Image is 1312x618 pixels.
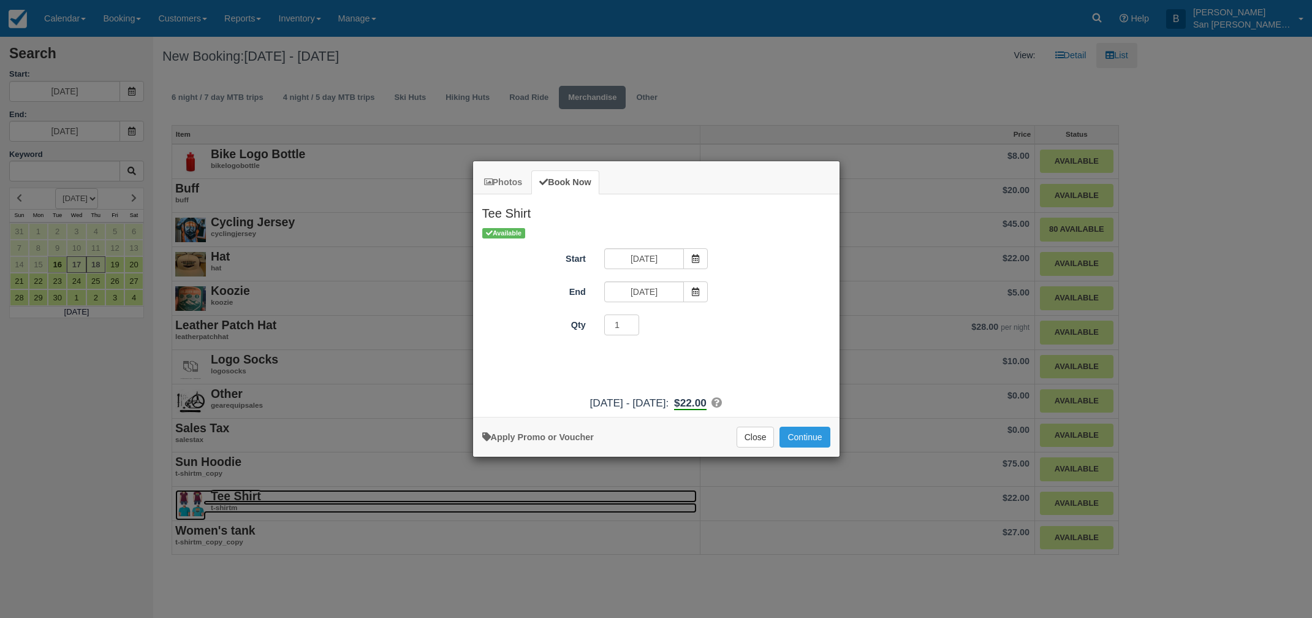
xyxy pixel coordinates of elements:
[737,427,775,448] button: Close
[473,194,840,411] div: Item Modal
[482,228,526,238] span: Available
[473,315,595,332] label: Qty
[779,427,830,448] button: Add to Booking
[590,397,666,409] span: [DATE] - [DATE]
[473,281,595,299] label: End
[473,395,840,411] div: :
[473,248,595,265] label: Start
[482,432,594,442] a: Apply Voucher
[531,170,599,194] a: Book Now
[674,397,707,410] b: $22.00
[476,170,531,194] a: Photos
[473,194,840,226] h2: Tee Shirt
